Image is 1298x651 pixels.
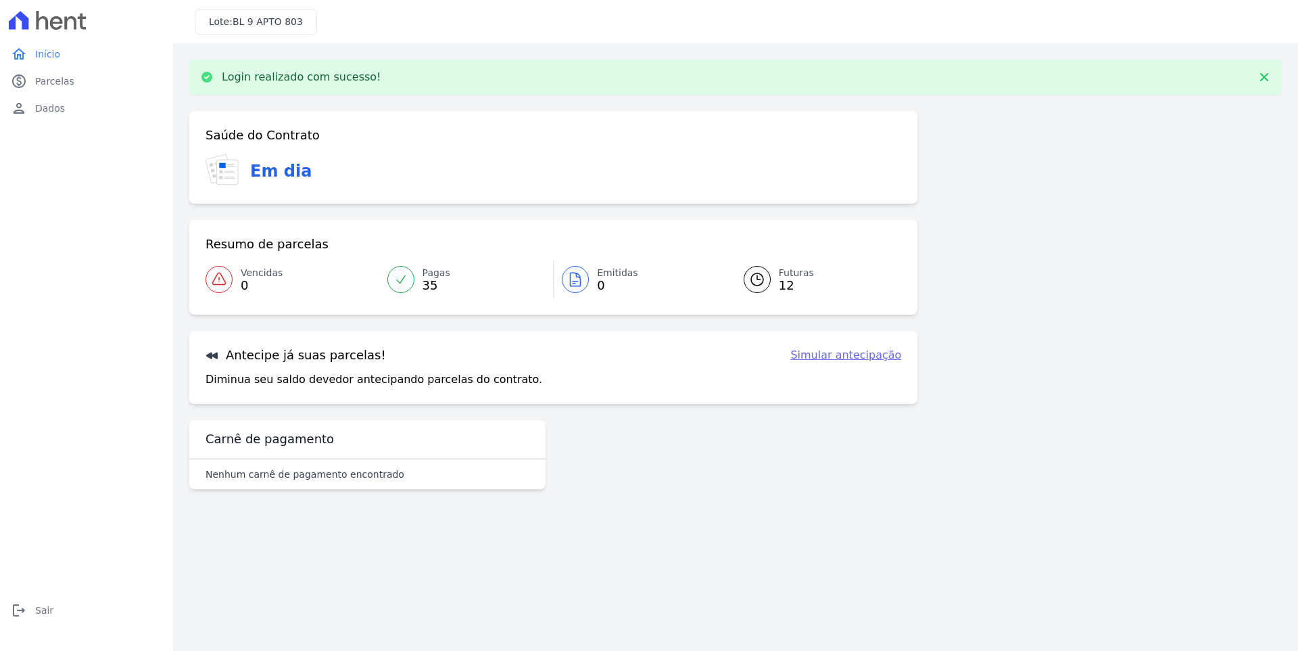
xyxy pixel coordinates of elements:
p: Diminua seu saldo devedor antecipando parcelas do contrato. [206,372,542,388]
i: logout [11,602,27,619]
p: Login realizado com sucesso! [222,70,381,84]
a: Futuras 12 [727,261,902,298]
a: personDados [5,95,168,122]
span: Pagas [423,266,450,280]
h3: Em dia [250,159,312,183]
p: Nenhum carnê de pagamento encontrado [206,468,404,481]
a: Emitidas 0 [554,261,727,298]
i: person [11,100,27,116]
h3: Carnê de pagamento [206,431,334,447]
a: Simular antecipação [790,347,901,363]
span: Início [35,47,60,61]
span: Futuras [779,266,814,280]
a: homeInício [5,41,168,68]
span: Vencidas [241,266,283,280]
i: home [11,46,27,62]
span: Emitidas [597,266,638,280]
a: Vencidas 0 [206,261,379,298]
h3: Lote: [209,15,303,29]
span: Sair [35,604,53,617]
span: 0 [597,280,638,291]
a: Pagas 35 [379,261,554,298]
h3: Antecipe já suas parcelas! [206,347,386,363]
h3: Resumo de parcelas [206,236,329,252]
a: logoutSair [5,597,168,624]
span: Dados [35,102,65,115]
h3: Saúde do Contrato [206,127,320,143]
span: 12 [779,280,814,291]
span: Parcelas [35,74,74,88]
span: 35 [423,280,450,291]
a: paidParcelas [5,68,168,95]
i: paid [11,73,27,89]
span: BL 9 APTO 803 [233,16,303,27]
span: 0 [241,280,283,291]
